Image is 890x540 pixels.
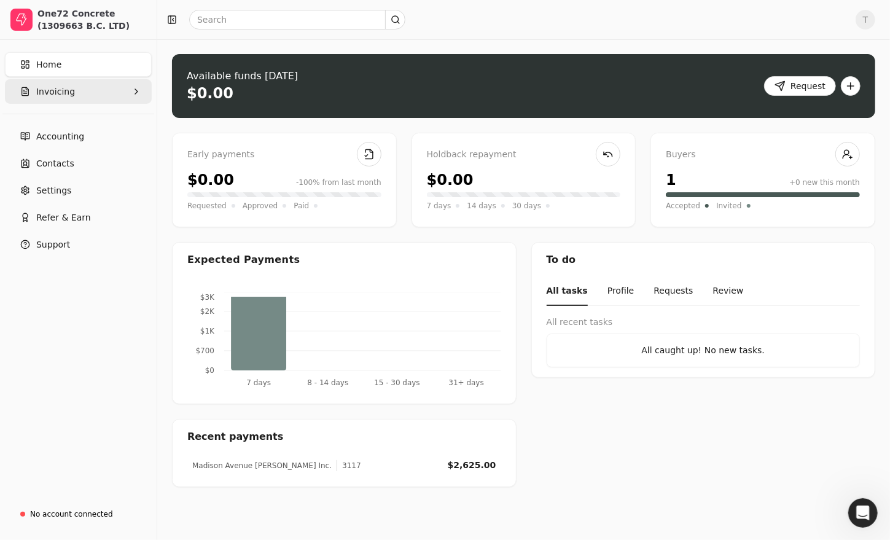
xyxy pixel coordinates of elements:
span: Support [36,238,70,251]
button: T [856,10,875,29]
span: Accounting [36,130,84,143]
span: Home [36,58,61,71]
span: Invited [716,200,741,212]
span: Invoicing [36,85,75,98]
span: Paid [294,200,309,212]
a: Contacts [5,151,152,176]
div: 3117 [337,460,361,471]
span: 30 days [512,200,541,212]
div: All recent tasks [547,316,861,329]
div: $0.00 [187,84,233,103]
span: Accepted [666,200,700,212]
span: Approved [243,200,278,212]
div: No account connected [30,509,113,520]
div: One72 Concrete (1309663 B.C. LTD) [37,7,146,32]
tspan: $700 [195,346,214,355]
tspan: 8 - 14 days [307,378,348,387]
div: Buyers [666,148,860,162]
div: Holdback repayment [427,148,621,162]
div: Recent payments [173,420,516,454]
a: Accounting [5,124,152,149]
button: Invoicing [5,79,152,104]
iframe: Intercom live chat [848,498,878,528]
a: No account connected [5,503,152,525]
button: Requests [654,277,693,306]
button: Review [713,277,744,306]
button: Request [764,76,836,96]
tspan: $0 [205,366,214,375]
div: -100% from last month [296,177,381,188]
tspan: $3K [200,293,215,302]
button: Support [5,232,152,257]
a: Home [5,52,152,77]
span: 7 days [427,200,451,212]
button: Profile [607,277,634,306]
tspan: $1K [200,327,215,335]
tspan: 7 days [246,378,271,387]
div: Expected Payments [187,252,300,267]
a: Settings [5,178,152,203]
div: +0 new this month [789,177,860,188]
div: Available funds [DATE] [187,69,298,84]
button: All tasks [547,277,588,306]
div: All caught up! No new tasks. [557,344,850,357]
div: Madison Avenue [PERSON_NAME] Inc. [192,460,332,471]
tspan: 15 - 30 days [374,378,420,387]
div: $0.00 [427,169,474,191]
span: 14 days [467,200,496,212]
div: 1 [666,169,676,191]
div: $0.00 [187,169,234,191]
div: $2,625.00 [448,459,496,472]
tspan: $2K [200,307,215,316]
span: Settings [36,184,71,197]
span: Contacts [36,157,74,170]
div: To do [532,243,875,277]
input: Search [189,10,405,29]
button: Refer & Earn [5,205,152,230]
span: Requested [187,200,227,212]
span: Refer & Earn [36,211,91,224]
div: Early payments [187,148,381,162]
tspan: 31+ days [449,378,484,387]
